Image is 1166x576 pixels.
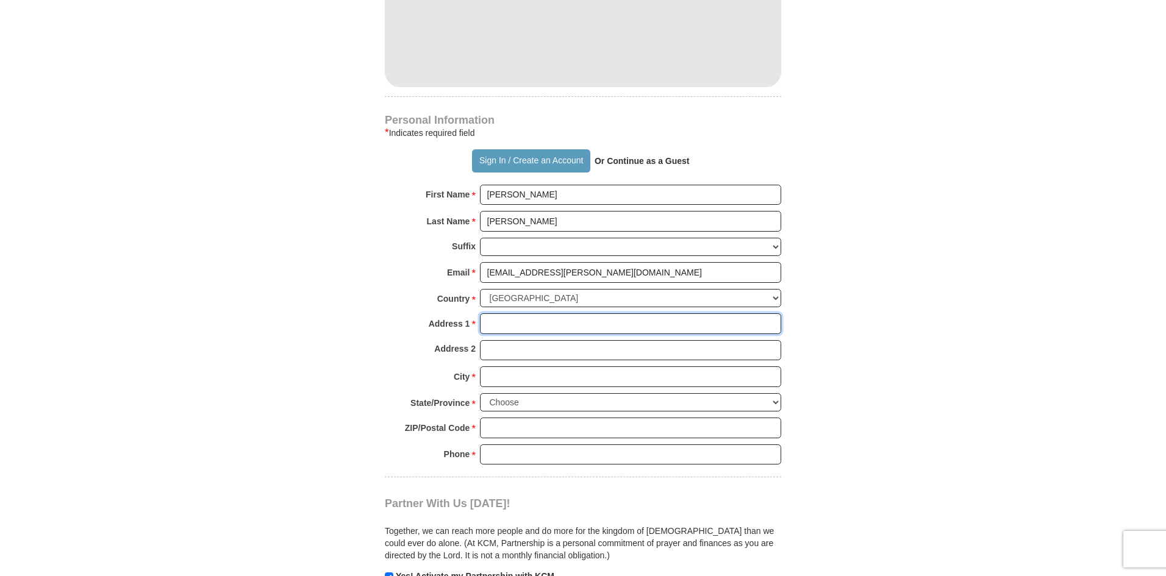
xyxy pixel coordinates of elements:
strong: Or Continue as a Guest [595,156,690,166]
div: Indicates required field [385,126,781,140]
strong: State/Province [410,394,470,411]
strong: Email [447,264,470,281]
span: Partner With Us [DATE]! [385,497,510,510]
strong: ZIP/Postal Code [405,419,470,436]
strong: First Name [426,186,470,203]
strong: City [454,368,470,385]
p: Together, we can reach more people and do more for the kingdom of [DEMOGRAPHIC_DATA] than we coul... [385,525,781,561]
strong: Phone [444,446,470,463]
strong: Last Name [427,213,470,230]
strong: Address 2 [434,340,476,357]
h4: Personal Information [385,115,781,125]
strong: Suffix [452,238,476,255]
strong: Address 1 [429,315,470,332]
strong: Country [437,290,470,307]
button: Sign In / Create an Account [472,149,590,172]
